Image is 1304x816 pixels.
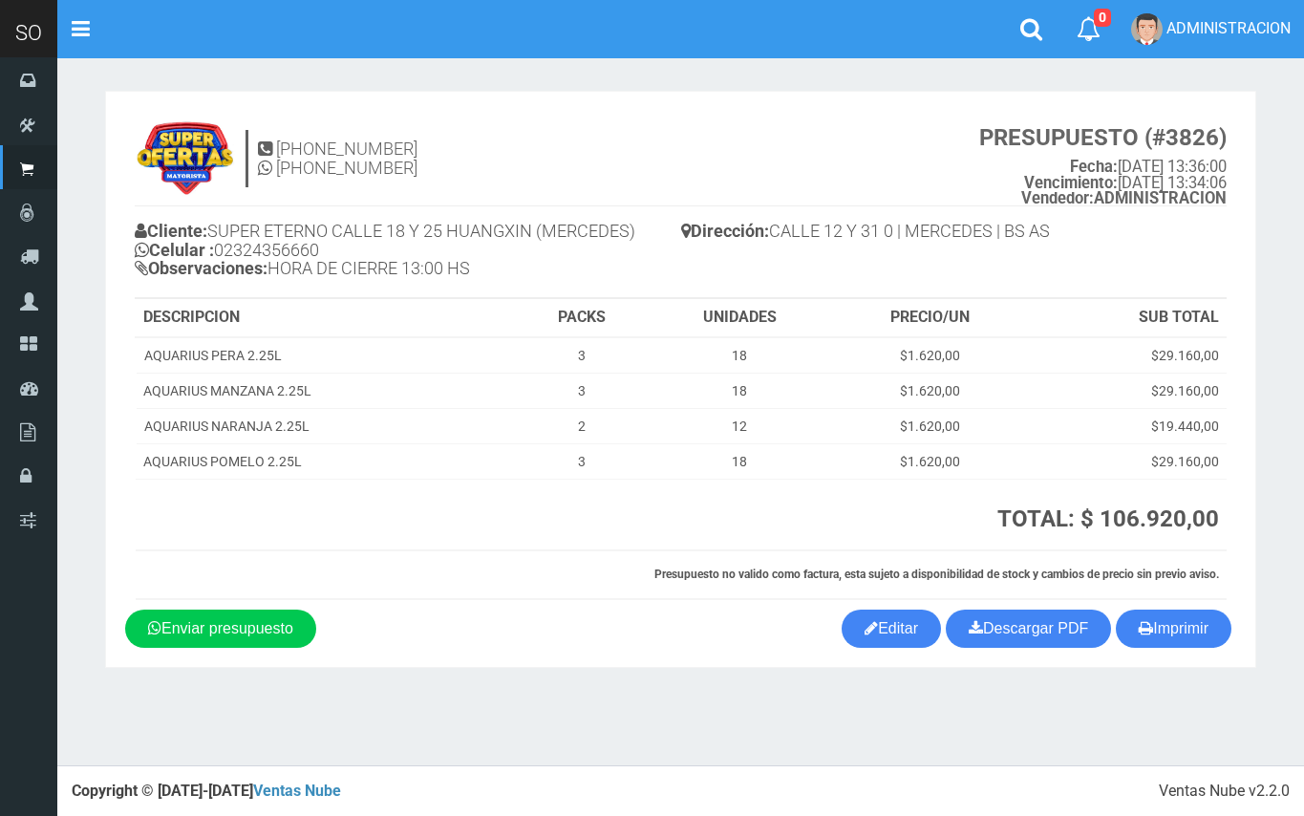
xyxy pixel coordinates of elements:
[135,221,207,241] b: Cliente:
[1131,13,1163,45] img: User Image
[832,374,1029,409] td: $1.620,00
[979,125,1227,207] small: [DATE] 13:36:00 [DATE] 13:34:06
[1028,374,1227,409] td: $29.160,00
[1021,189,1227,207] b: ADMINISTRACION
[654,568,1219,581] strong: Presupuesto no valido como factura, esta sujeto a disponibilidad de stock y cambios de precio sin...
[517,444,648,480] td: 3
[72,782,341,800] strong: Copyright © [DATE]-[DATE]
[125,610,316,648] a: Enviar presupuesto
[1159,781,1290,803] div: Ventas Nube v2.2.0
[648,299,832,337] th: UNIDADES
[136,374,517,409] td: AQUARIUS MANZANA 2.25L
[648,409,832,444] td: 12
[946,610,1111,648] a: Descargar PDF
[842,610,941,648] a: Editar
[648,444,832,480] td: 18
[1024,174,1118,192] strong: Vencimiento:
[648,374,832,409] td: 18
[832,444,1029,480] td: $1.620,00
[253,782,341,800] a: Ventas Nube
[161,620,293,636] span: Enviar presupuesto
[681,217,1228,250] h4: CALLE 12 Y 31 0 | MERCEDES | BS AS
[1028,337,1227,374] td: $29.160,00
[136,299,517,337] th: DESCRIPCION
[1028,409,1227,444] td: $19.440,00
[1094,9,1111,27] span: 0
[517,299,648,337] th: PACKS
[681,221,769,241] b: Dirección:
[1070,158,1118,176] strong: Fecha:
[832,337,1029,374] td: $1.620,00
[517,337,648,374] td: 3
[136,444,517,480] td: AQUARIUS POMELO 2.25L
[648,337,832,374] td: 18
[136,337,517,374] td: AQUARIUS PERA 2.25L
[1028,444,1227,480] td: $29.160,00
[135,120,236,197] img: 9k=
[135,240,214,260] b: Celular :
[258,140,417,178] h4: [PHONE_NUMBER] [PHONE_NUMBER]
[1166,19,1291,37] span: ADMINISTRACION
[517,409,648,444] td: 2
[832,409,1029,444] td: $1.620,00
[1116,610,1231,648] button: Imprimir
[1021,189,1094,207] strong: Vendedor:
[1028,299,1227,337] th: SUB TOTAL
[517,374,648,409] td: 3
[135,217,681,288] h4: SUPER ETERNO CALLE 18 Y 25 HUANGXIN (MERCEDES) 02324356660 HORA DE CIERRE 13:00 HS
[979,124,1227,151] strong: PRESUPUESTO (#3826)
[997,505,1219,532] strong: TOTAL: $ 106.920,00
[832,299,1029,337] th: PRECIO/UN
[135,258,267,278] b: Observaciones:
[136,409,517,444] td: AQUARIUS NARANJA 2.25L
